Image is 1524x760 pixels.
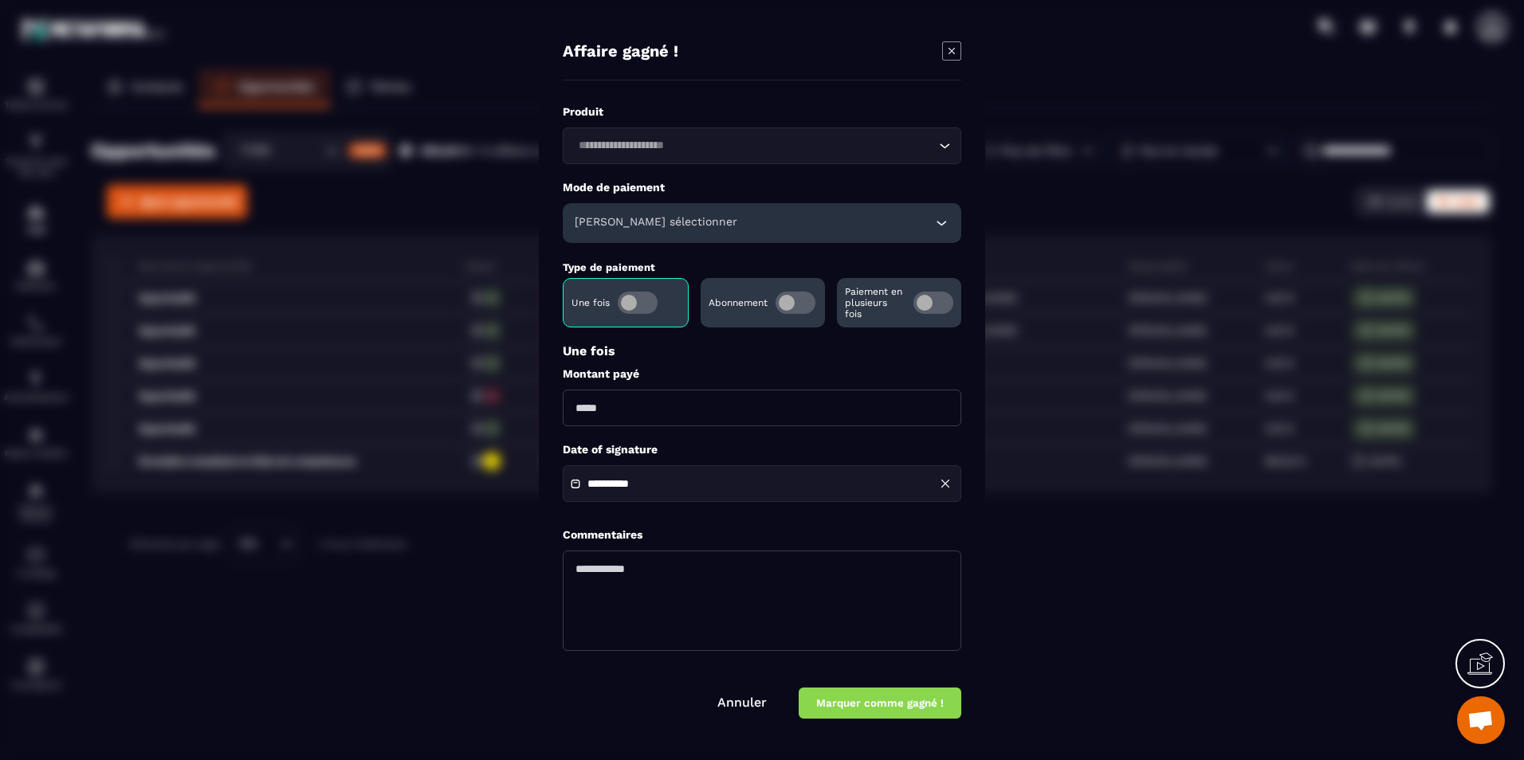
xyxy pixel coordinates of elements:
p: Abonnement [709,297,768,308]
p: Une fois [571,297,610,308]
label: Commentaires [563,527,642,543]
label: Produit [563,104,961,119]
label: Mode de paiement [563,180,961,195]
label: Date of signature [563,442,961,457]
input: Search for option [573,137,935,155]
a: Ouvrir le chat [1457,696,1505,744]
button: Marquer comme gagné ! [799,688,961,719]
label: Type de paiement [563,261,655,273]
a: Annuler [717,695,767,710]
label: Montant payé [563,366,961,382]
p: Une fois [563,343,961,358]
div: Search for option [563,127,961,164]
h4: Affaire gagné ! [563,41,678,64]
p: Paiement en plusieurs fois [845,286,905,319]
